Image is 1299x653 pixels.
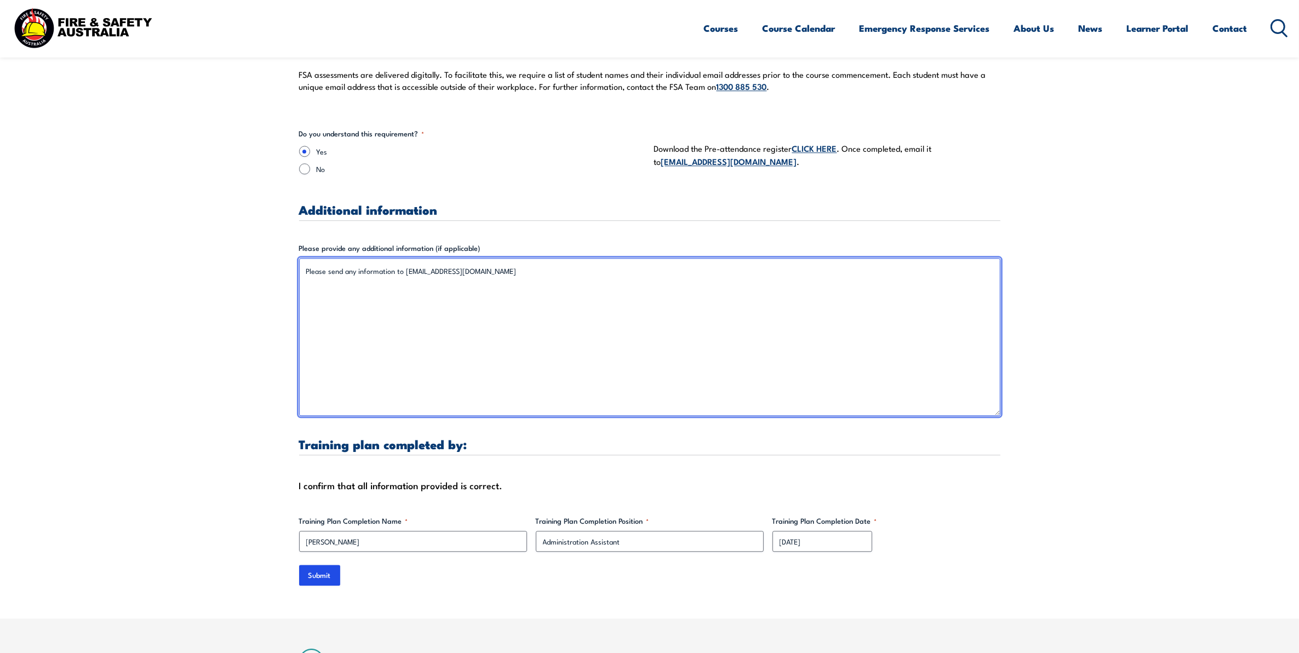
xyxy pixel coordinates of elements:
div: Course Pre-attendance List: [299,39,1000,106]
a: Emergency Response Services [860,14,990,43]
a: CLICK HERE [792,142,837,154]
a: Learner Portal [1127,14,1189,43]
a: Course Calendar [763,14,836,43]
p: Download the Pre-attendance register . Once completed, email it to . [654,142,1000,168]
a: Courses [704,14,739,43]
a: About Us [1014,14,1055,43]
p: FSA assessments are delivered digitally. To facilitate this, we require a list of student names a... [299,69,1000,93]
label: Please provide any additional information (if applicable) [299,243,1000,254]
a: News [1079,14,1103,43]
label: Training Plan Completion Name [299,515,527,526]
input: Submit [299,565,340,586]
a: [EMAIL_ADDRESS][DOMAIN_NAME] [661,155,797,167]
legend: Do you understand this requirement? [299,128,425,139]
input: dd/mm/yyyy [772,531,872,552]
div: I confirm that all information provided is correct. [299,477,1000,494]
label: Training Plan Completion Position [536,515,764,526]
h3: Additional information [299,203,1000,216]
a: Contact [1213,14,1248,43]
label: Training Plan Completion Date [772,515,1000,526]
h3: Training plan completed by: [299,438,1000,450]
label: Yes [317,146,645,157]
a: 1300 885 530 [717,80,767,92]
label: No [317,163,645,174]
